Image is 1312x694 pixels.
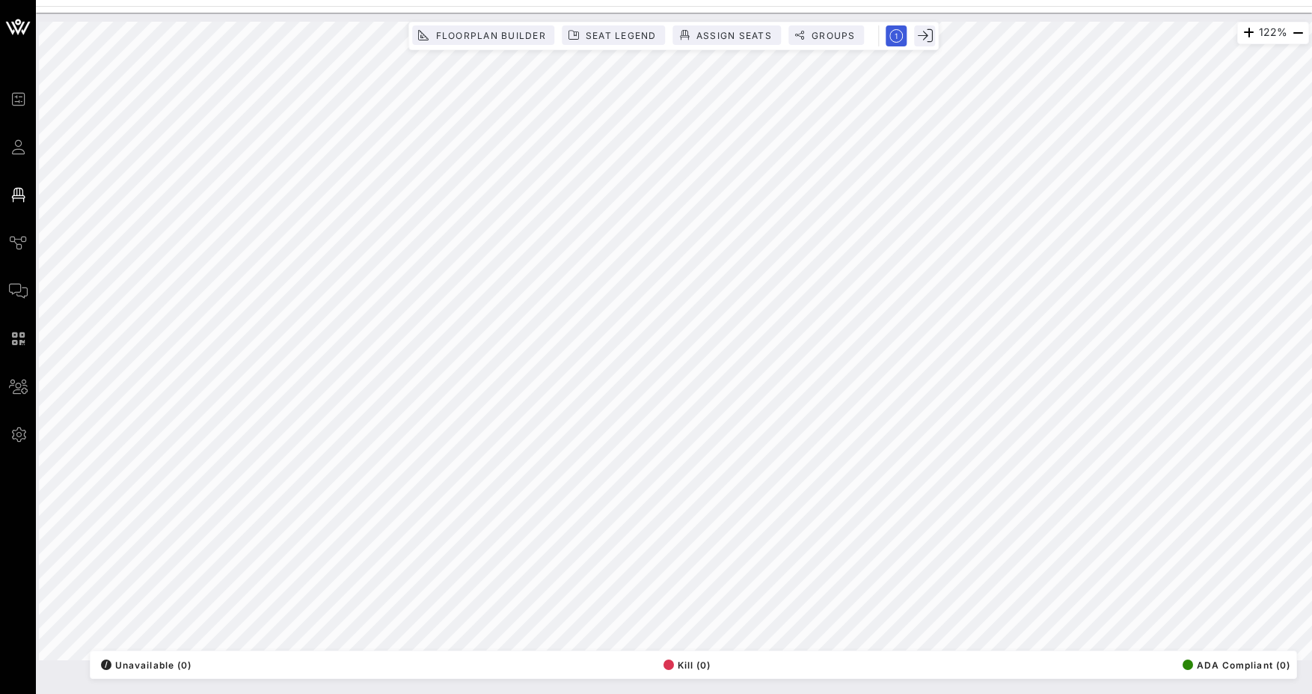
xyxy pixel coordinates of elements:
[1183,660,1290,671] span: ADA Compliant (0)
[673,25,781,45] button: Assign Seats
[1178,654,1290,675] button: ADA Compliant (0)
[696,30,772,41] span: Assign Seats
[811,30,856,41] span: Groups
[562,25,666,45] button: Seat Legend
[659,654,711,675] button: Kill (0)
[101,660,111,670] div: /
[1237,22,1309,44] div: 122%
[788,25,865,45] button: Groups
[585,30,657,41] span: Seat Legend
[663,660,711,671] span: Kill (0)
[435,30,545,41] span: Floorplan Builder
[96,654,191,675] button: /Unavailable (0)
[101,660,191,671] span: Unavailable (0)
[412,25,554,45] button: Floorplan Builder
